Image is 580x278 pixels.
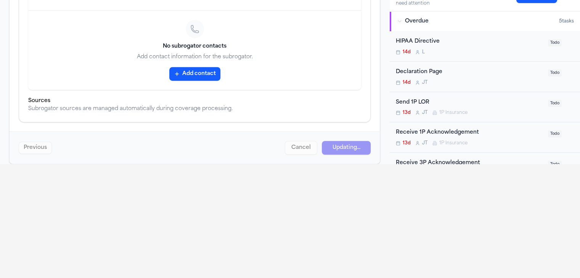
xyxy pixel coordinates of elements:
[422,80,428,86] span: J T
[403,110,411,116] span: 13d
[28,105,361,113] div: Subrogator sources are managed automatically during coverage processing.
[390,11,580,31] button: Overdue5tasks
[422,110,428,116] span: J T
[548,130,562,137] span: Todo
[396,159,543,168] div: Receive 3P Acknowledgement
[439,110,468,116] span: 1P Insurance
[169,67,220,81] button: Add contact
[390,31,580,62] div: Open task: HIPAA Directive
[396,98,543,107] div: Send 1P LOR
[396,128,543,137] div: Receive 1P Acknowledgement
[405,18,429,25] span: Overdue
[390,62,580,92] div: Open task: Declaration Page
[37,43,352,50] h3: No subrogator contacts
[390,122,580,153] div: Open task: Receive 1P Acknowledgement
[403,80,411,86] span: 14d
[422,49,425,55] span: L
[403,49,411,55] span: 14d
[422,140,428,146] span: J T
[396,0,430,6] div: need attention
[28,98,50,104] label: Sources
[548,69,562,77] span: Todo
[548,39,562,46] span: Todo
[548,100,562,107] span: Todo
[548,161,562,168] span: Todo
[403,140,411,146] span: 13d
[390,92,580,123] div: Open task: Send 1P LOR
[396,37,543,46] div: HIPAA Directive
[396,68,543,77] div: Declaration Page
[390,153,580,183] div: Open task: Receive 3P Acknowledgement
[37,53,352,61] p: Add contact information for the subrogator.
[559,18,574,24] span: 5 task s
[439,140,468,146] span: 1P Insurance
